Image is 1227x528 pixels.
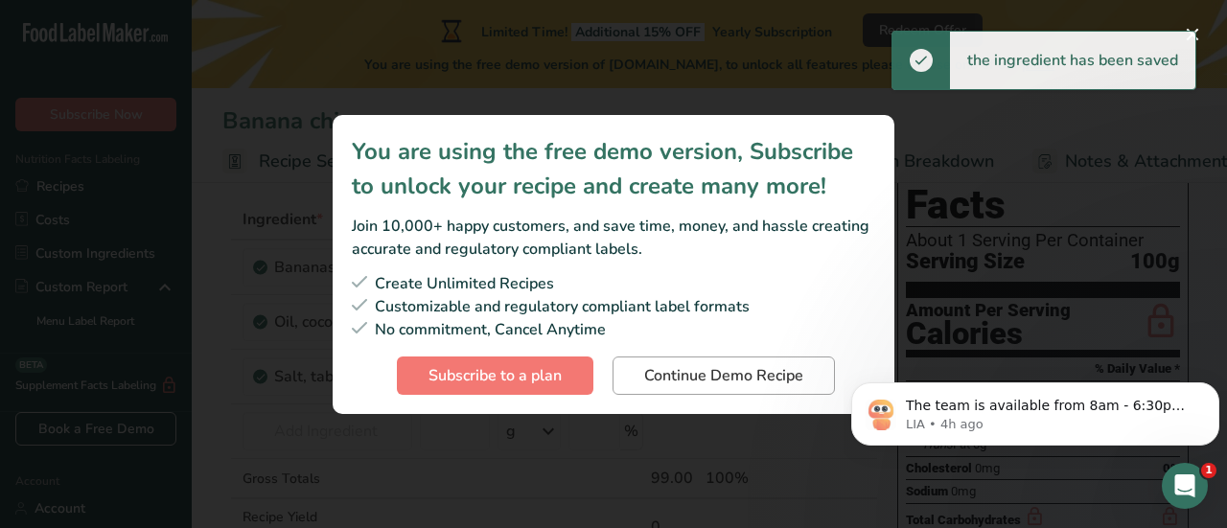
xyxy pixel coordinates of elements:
[950,32,1195,89] div: the ingredient has been saved
[352,295,875,318] div: Customizable and regulatory compliant label formats
[1201,463,1216,478] span: 1
[352,134,875,203] div: You are using the free demo version, Subscribe to unlock your recipe and create many more!
[352,318,875,341] div: No commitment, Cancel Anytime
[613,356,835,395] button: Continue Demo Recipe
[397,356,593,395] button: Subscribe to a plan
[844,342,1227,476] iframe: Intercom notifications message
[352,215,875,261] div: Join 10,000+ happy customers, and save time, money, and hassle creating accurate and regulatory c...
[644,364,803,387] span: Continue Demo Recipe
[352,272,875,295] div: Create Unlimited Recipes
[1162,463,1208,509] iframe: Intercom live chat
[428,364,562,387] span: Subscribe to a plan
